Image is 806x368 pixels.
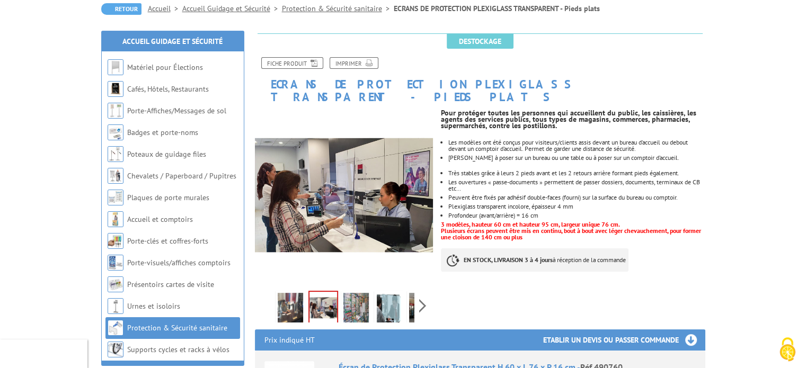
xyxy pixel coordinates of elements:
img: Présentoirs cartes de visite [108,276,123,292]
img: ecran_protection_plexiglass_transparent_490760_5bis.jpg [376,293,402,326]
img: Plaques de porte murales [108,190,123,205]
img: Porte-visuels/affiches comptoirs [108,255,123,271]
a: Supports cycles et racks à vélos [127,345,229,354]
p: à réception de la commande [441,248,628,272]
a: Matériel pour Élections [127,62,203,72]
button: Cookies (fenêtre modale) [769,332,806,368]
p: Les ouvertures « passe-documents » permettent de passer dossiers, documents, terminaux de CB etc… [448,179,705,192]
img: Porte-Affiches/Messages de sol [108,103,123,119]
a: Porte-visuels/affiches comptoirs [127,258,231,267]
li: ECRANS DE PROTECTION PLEXIGLASS TRANSPARENT - Pieds plats [394,3,600,14]
img: ecran_protection_plexiglass_transparent_490790_3bis.jpg [255,109,433,287]
img: ecran_protection_plexiglass_transparent_490760_4.jpg [343,293,369,326]
a: Plaques de porte murales [127,193,209,202]
p: Très stables grâce à leurs 2 pieds avant et les 2 retours arrière formant pieds également. [448,170,705,176]
a: Accueil et comptoirs [127,214,193,224]
img: Matériel pour Élections [108,59,123,75]
img: Supports cycles et racks à vélos [108,342,123,357]
strong: EN STOCK, LIVRAISON 3 à 4 jours [464,256,553,264]
a: Accueil Guidage et Sécurité [182,4,282,13]
img: Accueil et comptoirs [108,211,123,227]
a: Accueil Guidage et Sécurité [122,37,223,46]
img: Poteaux de guidage files [108,146,123,162]
p: [PERSON_NAME] à poser sur un bureau ou une table ou à poser sur un comptoir d’accueil. [448,155,705,167]
p: Les modèles ont été conçus pour visiteurs/clients assis devant un bureau d’accueil ou debout deva... [448,139,705,152]
a: Porte-Affiches/Messages de sol [127,106,226,115]
img: Cafés, Hôtels, Restaurants [108,81,123,97]
a: Porte-clés et coffres-forts [127,236,208,246]
img: ecrans_de_protection_plexiglass_transparent_490760_1.jpg [278,293,303,326]
img: Protection & Sécurité sanitaire [108,320,123,336]
img: ecran_protection_plexiglass_transparent_490790_3bis.jpg [309,292,337,325]
p: Peuvent être fixés par adhésif double-faces (fourni) sur la surface du bureau ou comptoir. [448,194,705,201]
a: Présentoirs cartes de visite [127,280,214,289]
img: Badges et porte-noms [108,124,123,140]
font: Plusieurs écrans peuvent être mis en continu, bout à bout avec léger chevauchement, pour former u... [441,227,701,241]
span: Next [418,297,428,315]
a: Badges et porte-noms [127,128,198,137]
p: Prix indiqué HT [264,329,315,351]
a: Protection & Sécurité sanitaire [127,323,227,333]
a: Protection & Sécurité sanitaire [282,4,394,13]
img: Porte-clés et coffres-forts [108,233,123,249]
img: ecran_protection_plexiglass_transparent_490760_6bis.jpg [409,293,435,326]
img: Urnes et isoloirs [108,298,123,314]
span: Destockage [447,34,513,49]
a: Chevalets / Paperboard / Pupitres [127,171,236,181]
a: Retour [101,3,141,15]
a: Imprimer [330,57,378,69]
img: Chevalets / Paperboard / Pupitres [108,168,123,184]
a: Urnes et isoloirs [127,301,180,311]
a: Poteaux de guidage files [127,149,206,159]
font: 3 modèles, hauteur 60 cm et hauteur 95 cm, largeur unique 76 cm. [441,220,620,228]
h3: Etablir un devis ou passer commande [543,329,705,351]
li: Profondeur (avant/arrière) = 16 cm [448,212,705,219]
p: Pour protéger toutes les personnes qui accueillent du public, les caissières, les agents des serv... [441,110,705,129]
a: Accueil [148,4,182,13]
a: Fiche produit [261,57,323,69]
li: Plexiglass transparent incolore, épaisseur 4 mm [448,203,705,210]
a: Cafés, Hôtels, Restaurants [127,84,209,94]
img: Cookies (fenêtre modale) [774,336,801,363]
